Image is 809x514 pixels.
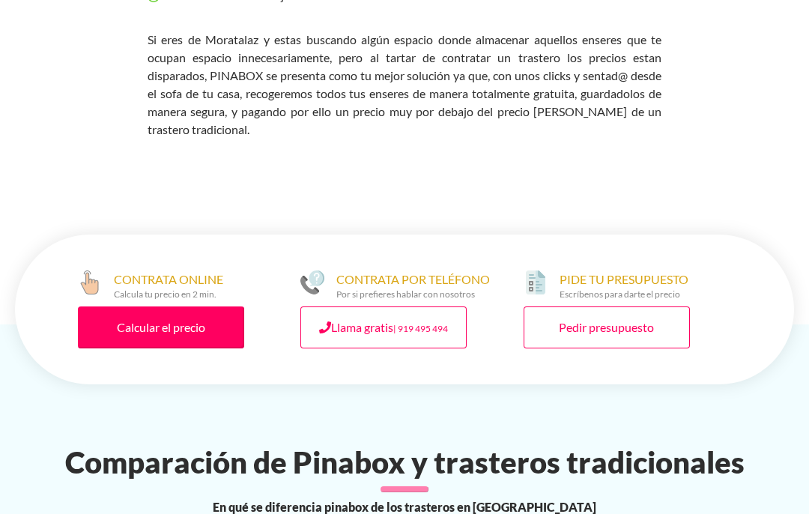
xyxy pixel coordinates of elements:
div: CONTRATA ONLINE [114,270,223,300]
div: Escríbenos para darte el precio [560,288,688,300]
a: Llama gratis| 919 495 494 [300,306,467,348]
a: Calcular el precio [78,306,244,348]
div: PIDE TU PRESUPUESTO [560,270,688,300]
iframe: Chat Widget [734,442,809,514]
p: Si eres de Moratalaz‎ y estas buscando algún espacio donde almacenar aquellos enseres que te ocup... [148,31,662,139]
div: Calcula tu precio en 2 min. [114,288,223,300]
div: Por si prefieres hablar con nosotros [336,288,490,300]
div: CONTRATA POR TELÉFONO [336,270,490,300]
h2: Comparación de Pinabox y trasteros tradicionales [6,444,803,480]
small: | 919 495 494 [393,323,448,334]
a: Pedir presupuesto [524,306,690,348]
div: Widget de chat [734,442,809,514]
